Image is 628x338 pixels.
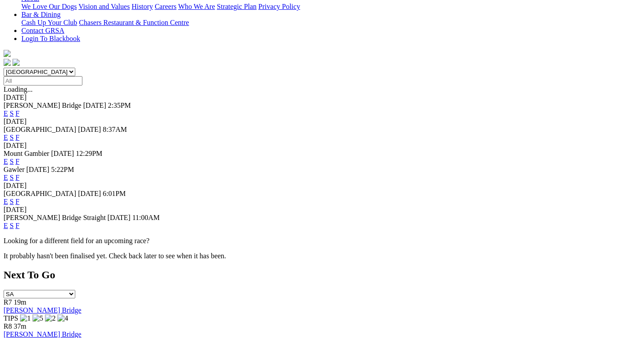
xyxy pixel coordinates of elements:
[79,19,189,26] a: Chasers Restaurant & Function Centre
[4,134,8,141] a: E
[21,35,80,42] a: Login To Blackbook
[4,182,624,190] div: [DATE]
[131,3,153,10] a: History
[83,102,106,109] span: [DATE]
[4,126,76,133] span: [GEOGRAPHIC_DATA]
[16,198,20,205] a: F
[258,3,300,10] a: Privacy Policy
[4,198,8,205] a: E
[103,126,127,133] span: 8:37AM
[4,206,624,214] div: [DATE]
[21,19,624,27] div: Bar & Dining
[10,198,14,205] a: S
[4,237,624,245] p: Looking for a different field for an upcoming race?
[10,134,14,141] a: S
[4,190,76,197] span: [GEOGRAPHIC_DATA]
[21,3,624,11] div: About
[16,174,20,181] a: F
[16,158,20,165] a: F
[103,190,126,197] span: 6:01PM
[45,314,56,322] img: 2
[16,134,20,141] a: F
[4,298,12,306] span: R7
[78,190,101,197] span: [DATE]
[78,126,101,133] span: [DATE]
[16,222,20,229] a: F
[12,59,20,66] img: twitter.svg
[217,3,257,10] a: Strategic Plan
[10,110,14,117] a: S
[4,252,226,260] partial: It probably hasn't been finalised yet. Check back later to see when it has been.
[20,314,31,322] img: 1
[4,59,11,66] img: facebook.svg
[178,3,215,10] a: Who We Are
[4,102,82,109] span: [PERSON_NAME] Bridge
[4,314,18,322] span: TIPS
[14,322,26,330] span: 37m
[4,118,624,126] div: [DATE]
[4,76,82,86] input: Select date
[21,11,61,18] a: Bar & Dining
[10,158,14,165] a: S
[4,110,8,117] a: E
[4,330,82,338] a: [PERSON_NAME] Bridge
[132,214,160,221] span: 11:00AM
[51,150,74,157] span: [DATE]
[4,150,49,157] span: Mount Gambier
[4,322,12,330] span: R8
[51,166,74,173] span: 5:22PM
[26,166,49,173] span: [DATE]
[57,314,68,322] img: 4
[155,3,176,10] a: Careers
[4,306,82,314] a: [PERSON_NAME] Bridge
[21,27,64,34] a: Contact GRSA
[14,298,26,306] span: 19m
[4,50,11,57] img: logo-grsa-white.png
[21,19,77,26] a: Cash Up Your Club
[4,158,8,165] a: E
[4,174,8,181] a: E
[10,222,14,229] a: S
[21,3,77,10] a: We Love Our Dogs
[4,166,24,173] span: Gawler
[107,214,130,221] span: [DATE]
[10,174,14,181] a: S
[16,110,20,117] a: F
[108,102,131,109] span: 2:35PM
[4,86,33,93] span: Loading...
[4,94,624,102] div: [DATE]
[78,3,130,10] a: Vision and Values
[76,150,102,157] span: 12:29PM
[33,314,43,322] img: 5
[4,142,624,150] div: [DATE]
[4,222,8,229] a: E
[4,214,106,221] span: [PERSON_NAME] Bridge Straight
[4,269,624,281] h2: Next To Go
